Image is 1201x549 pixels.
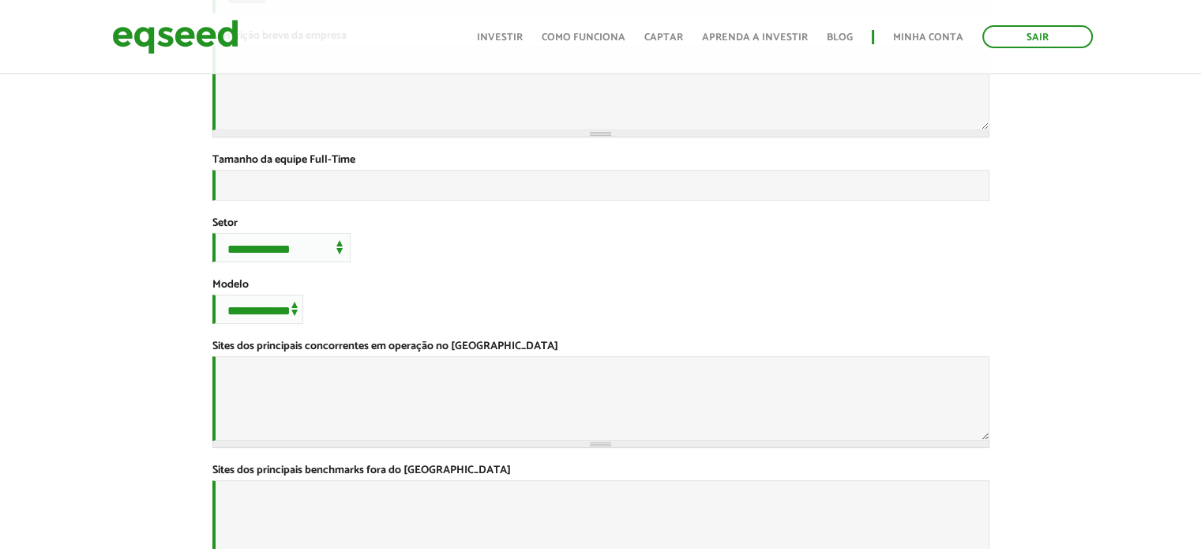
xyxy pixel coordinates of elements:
[212,155,355,166] label: Tamanho da equipe Full-Time
[212,465,511,476] label: Sites dos principais benchmarks fora do [GEOGRAPHIC_DATA]
[477,32,523,43] a: Investir
[644,32,683,43] a: Captar
[542,32,625,43] a: Como funciona
[982,25,1093,48] a: Sair
[212,280,249,291] label: Modelo
[212,218,238,229] label: Setor
[212,341,558,352] label: Sites dos principais concorrentes em operação no [GEOGRAPHIC_DATA]
[827,32,853,43] a: Blog
[702,32,808,43] a: Aprenda a investir
[112,16,238,58] img: EqSeed
[893,32,963,43] a: Minha conta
